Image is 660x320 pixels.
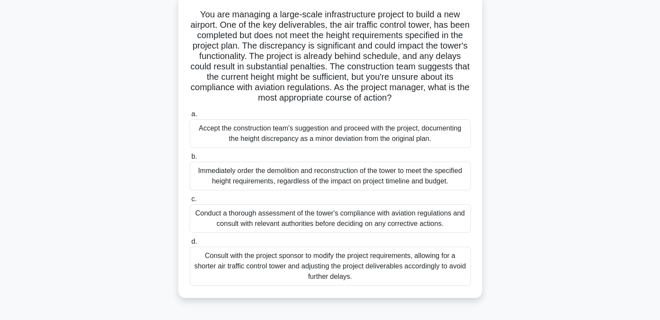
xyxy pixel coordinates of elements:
span: a. [191,110,197,118]
span: c. [191,195,197,202]
span: d. [191,238,197,245]
div: Consult with the project sponsor to modify the project requirements, allowing for a shorter air t... [190,247,471,286]
div: Conduct a thorough assessment of the tower's compliance with aviation regulations and consult wit... [190,204,471,233]
div: Accept the construction team's suggestion and proceed with the project, documenting the height di... [190,119,471,148]
div: Immediately order the demolition and reconstruction of the tower to meet the specified height req... [190,162,471,190]
h5: You are managing a large-scale infrastructure project to build a new airport. One of the key deli... [189,9,472,104]
span: b. [191,153,197,160]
